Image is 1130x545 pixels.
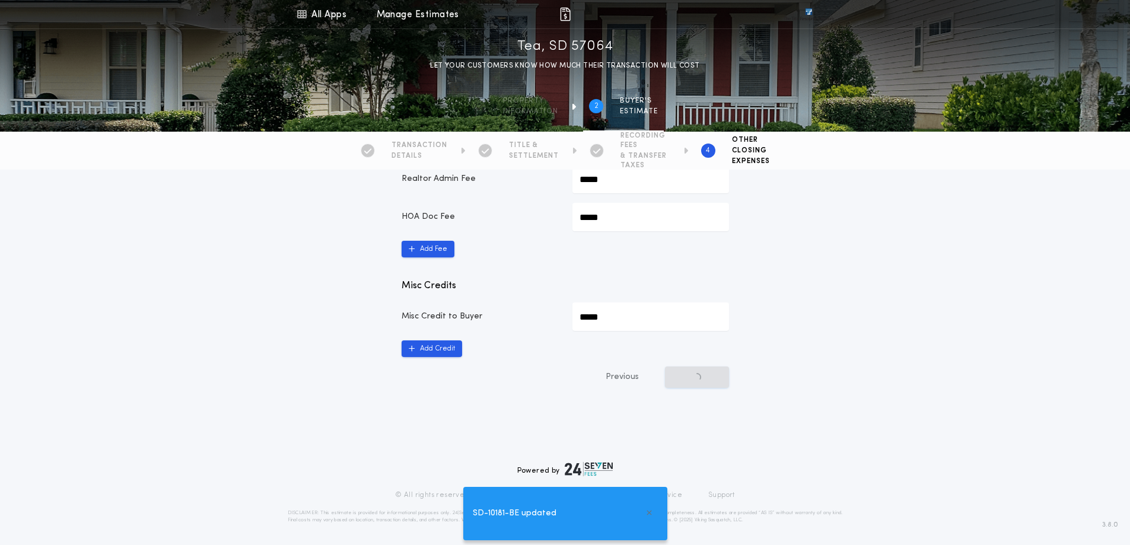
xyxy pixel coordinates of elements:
[620,107,658,116] span: ESTIMATE
[503,96,558,106] span: Property
[517,37,613,56] h1: Tea, SD 57064
[391,141,447,150] span: TRANSACTION
[402,173,558,185] p: Realtor Admin Fee
[620,96,658,106] span: BUYER'S
[732,146,770,155] span: CLOSING
[732,157,770,166] span: EXPENSES
[430,60,699,72] p: LET YOUR CUSTOMERS KNOW HOW MUCH THEIR TRANSACTION WILL COST
[784,8,833,20] img: vs-icon
[517,462,613,476] div: Powered by
[509,151,559,161] span: SETTLEMENT
[402,311,558,323] p: Misc Credit to Buyer
[565,462,613,476] img: logo
[402,279,729,293] p: Misc Credits
[402,340,462,357] button: Add Credit
[706,146,710,155] h2: 4
[558,7,572,21] img: img
[620,151,670,170] span: & TRANSFER TAXES
[620,131,670,150] span: RECORDING FEES
[594,101,599,111] h2: 2
[473,507,556,520] span: SD-10181-BE updated
[391,151,447,161] span: DETAILS
[402,211,558,223] p: HOA Doc Fee
[402,241,454,257] button: Add Fee
[503,107,558,116] span: information
[582,366,663,388] button: Previous
[509,141,559,150] span: TITLE &
[732,135,770,145] span: OTHER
